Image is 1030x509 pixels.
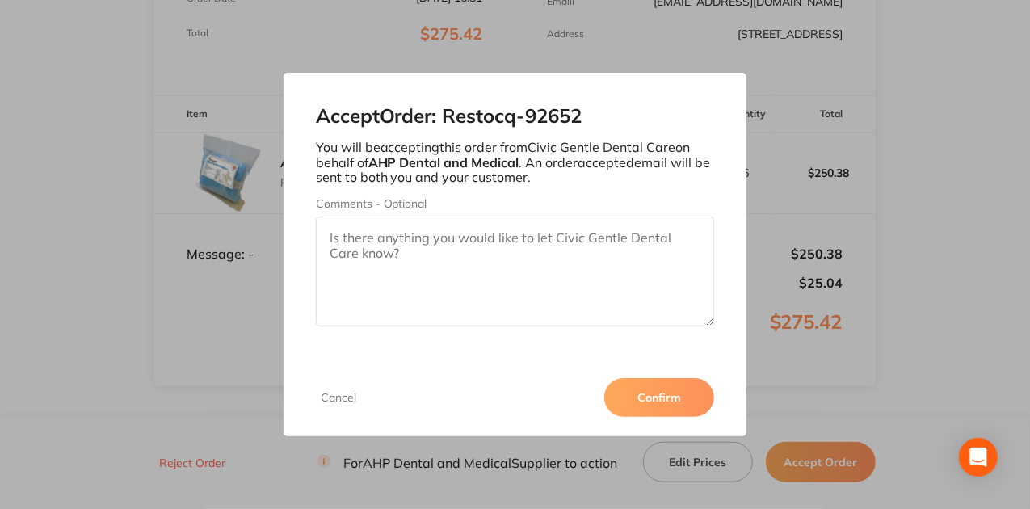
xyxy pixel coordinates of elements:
button: Confirm [604,378,714,417]
label: Comments - Optional [316,197,715,210]
button: Cancel [316,390,361,405]
div: Open Intercom Messenger [959,438,998,477]
b: AHP Dental and Medical [368,154,519,170]
p: You will be accepting this order from Civic Gentle Dental Care on behalf of . An order accepted e... [316,140,715,184]
h2: Accept Order: Restocq- 92652 [316,105,715,128]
